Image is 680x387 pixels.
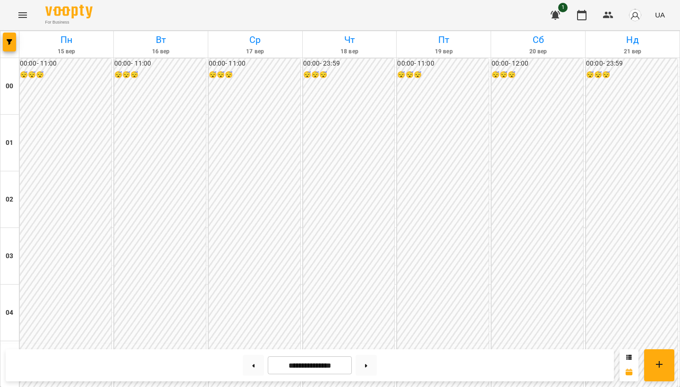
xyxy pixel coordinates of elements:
img: Voopty Logo [45,5,93,18]
span: For Business [45,19,93,25]
h6: 😴😴😴 [114,70,206,80]
span: UA [655,10,665,20]
h6: 21 вер [587,47,678,56]
h6: Пн [21,33,112,47]
h6: Вт [115,33,206,47]
h6: 😴😴😴 [397,70,489,80]
h6: 00 [6,81,13,92]
h6: Чт [304,33,395,47]
h6: 😴😴😴 [20,70,111,80]
h6: Пт [398,33,489,47]
h6: 17 вер [210,47,301,56]
h6: Нд [587,33,678,47]
h6: 16 вер [115,47,206,56]
h6: Ср [210,33,301,47]
h6: 15 вер [21,47,112,56]
span: 1 [558,3,568,12]
h6: Сб [493,33,584,47]
h6: 00:00 - 11:00 [20,59,111,69]
h6: 18 вер [304,47,395,56]
h6: 😴😴😴 [492,70,583,80]
h6: 03 [6,251,13,261]
h6: 04 [6,308,13,318]
h6: 00:00 - 23:59 [586,59,678,69]
h6: 19 вер [398,47,489,56]
h6: 00:00 - 12:00 [492,59,583,69]
button: Menu [11,4,34,26]
h6: 00:00 - 11:00 [397,59,489,69]
h6: 00:00 - 23:59 [303,59,395,69]
h6: 😴😴😴 [209,70,300,80]
h6: 02 [6,194,13,205]
h6: 😴😴😴 [586,70,678,80]
h6: 😴😴😴 [303,70,395,80]
h6: 01 [6,138,13,148]
h6: 00:00 - 11:00 [209,59,300,69]
h6: 00:00 - 11:00 [114,59,206,69]
img: avatar_s.png [629,8,642,22]
button: UA [651,6,669,24]
h6: 20 вер [493,47,584,56]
